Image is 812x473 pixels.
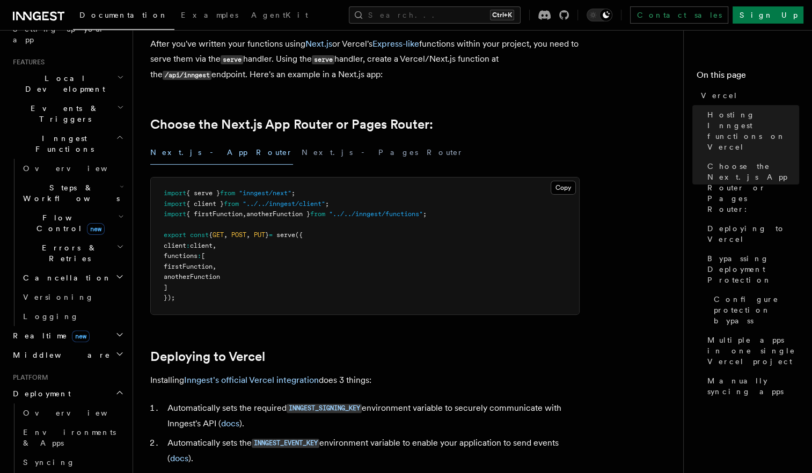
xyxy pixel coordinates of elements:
button: Copy [551,181,576,195]
span: from [220,189,235,197]
code: INNGEST_SIGNING_KEY [287,404,362,413]
span: Inngest Functions [9,133,116,154]
a: Overview [19,403,126,423]
span: { [209,231,213,239]
span: Bypassing Deployment Protection [707,253,799,285]
code: INNGEST_EVENT_KEY [252,439,319,448]
a: Syncing [19,453,126,472]
code: serve [221,55,243,64]
button: Toggle dark mode [587,9,612,21]
p: After you've written your functions using or Vercel's functions within your project, you need to ... [150,36,580,83]
button: Steps & Workflows [19,178,126,208]
span: import [164,210,186,218]
span: { firstFunction [186,210,243,218]
button: Middleware [9,345,126,365]
a: Manually syncing apps [703,371,799,401]
a: docs [221,418,239,428]
a: Logging [19,307,126,326]
a: Documentation [73,3,174,30]
span: POST [231,231,246,239]
span: Steps & Workflows [19,182,120,204]
span: Vercel [701,90,738,101]
a: Deploying to Vercel [703,219,799,249]
span: anotherFunction } [246,210,310,218]
span: }); [164,294,175,301]
p: Installing does 3 things: [150,373,580,388]
span: Flow Control [19,212,118,234]
a: Choose the Next.js App Router or Pages Router: [703,157,799,219]
a: Sign Up [733,6,803,24]
span: Manually syncing apps [707,375,799,397]
span: Hosting Inngest functions on Vercel [707,109,799,152]
span: ; [291,189,295,197]
code: /api/inngest [163,71,211,80]
span: Environments & Apps [23,428,116,447]
span: ({ [295,231,303,239]
span: Configure protection bypass [714,294,799,326]
span: ; [325,200,329,208]
a: Versioning [19,287,126,307]
span: Syncing [23,458,75,467]
a: Vercel [697,86,799,105]
span: , [246,231,250,239]
span: , [213,263,216,270]
span: Documentation [79,11,168,19]
span: Features [9,58,45,66]
span: Errors & Retries [19,242,116,264]
a: Environments & Apps [19,423,126,453]
a: Next.js [305,39,332,49]
span: Middleware [9,350,111,360]
span: { serve } [186,189,220,197]
code: serve [312,55,334,64]
kbd: Ctrl+K [490,10,514,20]
a: Multiple apps in one single Vercel project [703,330,799,371]
h4: On this page [697,69,799,86]
span: Overview [23,409,134,417]
span: Cancellation [19,272,112,283]
button: Cancellation [19,268,126,287]
div: Inngest Functions [9,159,126,326]
span: "../../inngest/client" [243,200,325,208]
span: Logging [23,312,79,321]
span: const [190,231,209,239]
a: Hosting Inngest functions on Vercel [703,105,799,157]
a: Bypassing Deployment Protection [703,249,799,290]
span: firstFunction [164,263,213,270]
span: ] [164,284,167,291]
span: export [164,231,186,239]
span: "../../inngest/functions" [329,210,423,218]
span: Local Development [9,73,117,94]
a: INNGEST_EVENT_KEY [252,438,319,448]
span: : [186,242,190,249]
a: Choose the Next.js App Router or Pages Router: [150,117,433,132]
a: Examples [174,3,245,29]
a: Express-like [372,39,419,49]
button: Realtimenew [9,326,126,345]
span: from [224,200,239,208]
span: import [164,189,186,197]
span: AgentKit [251,11,308,19]
span: Deploying to Vercel [707,223,799,245]
span: Platform [9,373,48,382]
span: Realtime [9,330,90,341]
span: anotherFunction [164,273,220,280]
button: Errors & Retries [19,238,126,268]
span: , [224,231,228,239]
span: Versioning [23,293,94,301]
button: Next.js - App Router [150,141,293,165]
span: Choose the Next.js App Router or Pages Router: [707,161,799,215]
span: PUT [254,231,265,239]
button: Next.js - Pages Router [302,141,464,165]
span: } [265,231,269,239]
span: import [164,200,186,208]
button: Search...Ctrl+K [349,6,521,24]
li: Automatically sets the environment variable to enable your application to send events ( ). [164,435,580,466]
span: client [164,242,186,249]
button: Flow Controlnew [19,208,126,238]
span: functions [164,252,197,260]
span: new [72,330,90,342]
span: Deployment [9,388,71,399]
a: Overview [19,159,126,178]
span: ; [423,210,427,218]
span: "inngest/next" [239,189,291,197]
